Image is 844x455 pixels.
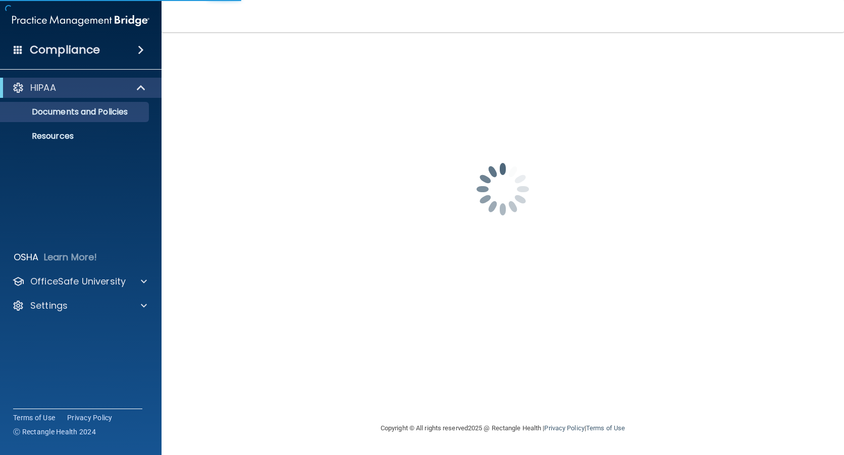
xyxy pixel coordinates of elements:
[14,251,39,263] p: OSHA
[586,424,625,432] a: Terms of Use
[30,300,68,312] p: Settings
[7,131,144,141] p: Resources
[7,107,144,117] p: Documents and Policies
[544,424,584,432] a: Privacy Policy
[12,82,146,94] a: HIPAA
[30,82,56,94] p: HIPAA
[30,43,100,57] h4: Compliance
[13,413,55,423] a: Terms of Use
[452,139,553,240] img: spinner.e123f6fc.gif
[12,11,149,31] img: PMB logo
[44,251,97,263] p: Learn More!
[67,413,113,423] a: Privacy Policy
[13,427,96,437] span: Ⓒ Rectangle Health 2024
[30,275,126,288] p: OfficeSafe University
[319,412,687,444] div: Copyright © All rights reserved 2025 @ Rectangle Health | |
[12,275,147,288] a: OfficeSafe University
[12,300,147,312] a: Settings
